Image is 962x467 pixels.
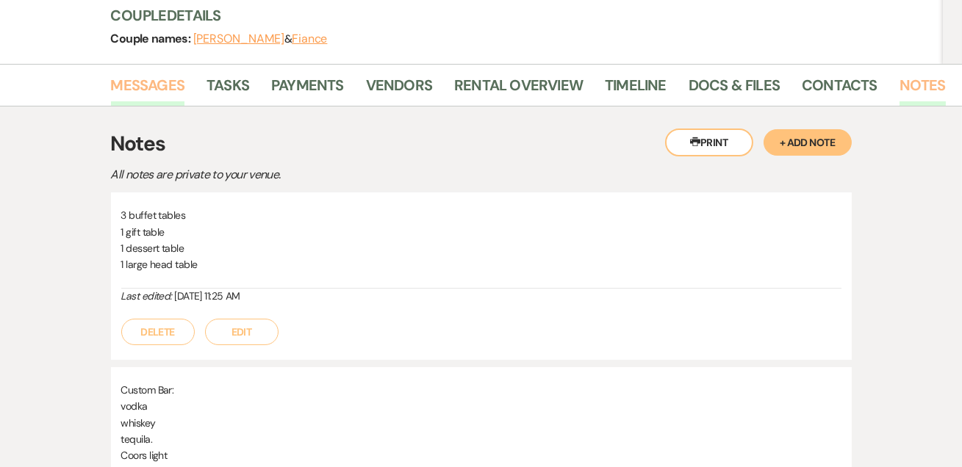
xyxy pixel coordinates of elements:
[121,224,841,240] p: 1 gift table
[193,33,284,45] button: [PERSON_NAME]
[111,165,625,184] p: All notes are private to your venue.
[665,128,753,156] button: Print
[802,73,877,106] a: Contacts
[111,5,929,26] h3: Couple Details
[121,415,841,431] p: whiskey
[193,32,328,46] span: &
[292,33,328,45] button: Fiance
[454,73,583,106] a: Rental Overview
[605,73,667,106] a: Timeline
[121,207,841,223] p: 3 buffet tables
[121,240,841,256] p: 1 dessert table
[900,73,946,106] a: Notes
[121,289,841,304] div: [DATE] 11:25 AM
[121,319,195,345] button: Delete
[121,398,841,414] p: vodka
[111,73,185,106] a: Messages
[121,289,172,303] i: Last edited:
[111,128,852,159] h3: Notes
[111,31,193,46] span: Couple names:
[121,256,841,272] p: 1 large head table
[207,73,249,106] a: Tasks
[689,73,780,106] a: Docs & Files
[121,382,841,398] p: Custom Bar:
[271,73,344,106] a: Payments
[121,431,841,447] p: tequila.
[121,447,841,463] p: Coors light
[366,73,432,106] a: Vendors
[764,129,852,156] button: + Add Note
[205,319,279,345] button: Edit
